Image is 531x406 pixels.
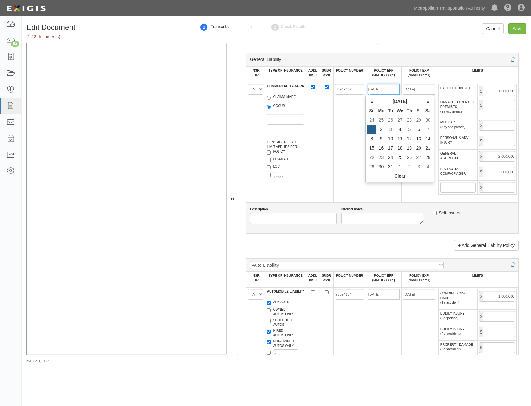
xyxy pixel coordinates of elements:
th: We [395,106,405,115]
span: $ [479,311,483,322]
a: Cancel [482,23,504,34]
td: 19 [405,143,414,153]
label: BODILY INJURY (Per person) [440,311,465,321]
label: PERSONAL & ADV INJURY [440,136,476,145]
a: Exigis, LLC [30,359,49,363]
input: MM/DD/YYYY [368,84,400,95]
label: POLICY [267,149,285,155]
input: Self-Insured [433,211,437,215]
a: Metropolitan Transportation Authority [411,2,488,14]
td: 25 [395,153,405,162]
label: PRODUCTS - COMP/OP AGGR [440,167,476,176]
a: + Add General Liability Policy [454,240,519,251]
label: Internal notes [341,207,363,211]
label: DAMAGE TO RENTED PREMISES (Ea occurrence) [440,100,476,114]
label: Self-Insured [433,210,462,216]
td: 10 [386,134,395,143]
td: 22 [367,153,376,162]
a: Delete policy [506,57,515,62]
label: HIRED AUTOS ONLY [267,328,294,338]
input: MM/DD/YYYY [403,84,435,95]
input: LOC [267,165,271,169]
input: CLAIMS-MADE [267,96,271,100]
label: SUBR WVD [322,68,331,77]
input: PROJECT [267,158,271,162]
input: OCCUR [267,105,271,109]
td: 28 [423,153,433,162]
td: 1 [395,162,405,171]
th: Su [367,106,376,115]
th: Th [405,106,414,115]
label: POLICY EXP (MM/DD/YYYY) [408,68,431,77]
td: 7 [423,125,433,134]
label: POLICY EFF (MM/DD/YYYY) [372,273,395,283]
span: $ [479,151,483,162]
span: $ [479,120,483,131]
input: MM/DD/YYYY [403,289,435,300]
span: $ [479,291,483,302]
label: EACH OCCURENCE [440,86,471,90]
span: $ [479,327,483,337]
div: GEN'L AGGREGATE LIMIT APPLIES PER: [267,140,304,183]
label: OWNED AUTOS ONLY [267,307,294,316]
th: » [423,97,433,106]
label: ADDL INSD [308,68,317,77]
td: 25 [376,115,386,125]
th: [DATE] [376,97,423,106]
td: 28 [405,115,414,125]
span: $ [479,182,483,193]
label: SCHEDULED AUTOS [267,318,293,327]
span: $ [479,167,483,177]
td: 2 [376,125,386,134]
th: Sa [423,106,433,115]
img: logo-5460c22ac91f19d4615b14bd174203de0afe785f0fc80cf4dbbc73dc1793850b.png [5,3,48,14]
td: 4 [395,125,405,134]
td: 9 [376,134,386,143]
input: HIREDAUTOS ONLY [267,330,271,334]
td: 16 [376,143,386,153]
label: LIMITS [472,273,483,278]
span: $ [479,100,483,110]
input: Save [508,23,526,34]
label: SUBR WVD [322,273,331,283]
label: OCCUR [267,104,285,110]
label: POLICY EFF (MM/DD/YYYY) [372,68,395,77]
small: by [26,359,49,364]
td: 14 [423,134,433,143]
td: 6 [414,125,423,134]
label: INSR LTR [252,273,260,283]
td: 13 [414,134,423,143]
span: $ [479,342,483,353]
td: 20 [414,143,423,153]
input: SCHEDULEDAUTOS [267,319,271,323]
td: 24 [386,153,395,162]
td: 27 [414,153,423,162]
label: INSR LTR [252,68,260,77]
th: Clear [367,171,433,181]
input: ANY AUTO [267,301,271,305]
label: GENERAL AGGREGATE [440,151,476,160]
td: 17 [386,143,395,153]
label: ADDL INSD [308,273,317,283]
td: 18 [395,143,405,153]
label: POLICY NUMBER [336,68,363,73]
small: Check Results [281,25,306,29]
td: 31 [386,162,395,171]
td: 30 [376,162,386,171]
span: $ [479,136,483,146]
td: 29 [367,162,376,171]
label: COMBINED SINGLE LIMIT (Ea accident) [440,291,476,305]
th: Tu [386,106,395,115]
td: 3 [386,125,395,134]
label: POLICY NUMBER [336,273,363,278]
label: COMMERCIAL GENERAL LIABILITY [267,84,304,89]
label: POLICY EXP (MM/DD/YYYY) [408,273,431,283]
td: 26 [386,115,395,125]
label: ANY AUTO [267,300,289,306]
td: 26 [405,153,414,162]
td: 21 [423,143,433,153]
td: 5 [405,125,414,134]
td: 30 [423,115,433,125]
label: CLAIMS-MADE [267,95,296,101]
strong: 1 [199,24,209,31]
